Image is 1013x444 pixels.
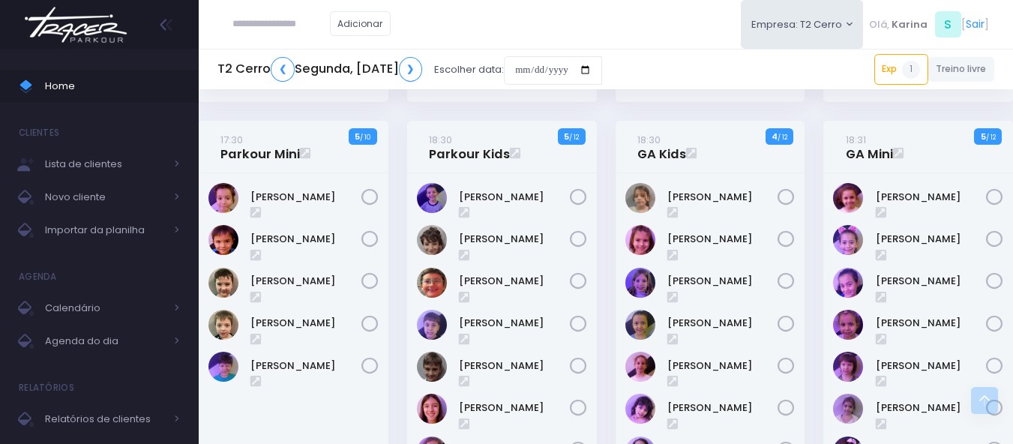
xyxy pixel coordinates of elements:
[966,16,985,32] a: Sair
[208,310,238,340] img: Victor Soldi Marques
[417,352,447,382] img: Pedro Moreno
[876,274,987,289] a: [PERSON_NAME]
[876,232,987,247] a: [PERSON_NAME]
[564,130,569,142] strong: 5
[869,17,889,32] span: Olá,
[846,132,893,162] a: 18:31GA Mini
[637,133,661,147] small: 18:30
[360,133,370,142] small: / 10
[459,232,570,247] a: [PERSON_NAME]
[459,358,570,373] a: [PERSON_NAME]
[625,352,655,382] img: Júlia Iervolino Pinheiro Ferreira
[625,394,655,424] img: Maia Enohata
[250,232,361,247] a: [PERSON_NAME]
[863,7,994,41] div: [ ]
[429,133,452,147] small: 18:30
[250,358,361,373] a: [PERSON_NAME]
[981,130,986,142] strong: 5
[833,268,863,298] img: Júlia Rojas Silveira
[45,331,165,351] span: Agenda do dia
[399,57,423,82] a: ❯
[250,190,361,205] a: [PERSON_NAME]
[208,183,238,213] img: Bernardo tiboni
[833,225,863,255] img: Joana rojas Silveira
[208,268,238,298] img: Rodrigo Soldi Marques
[217,57,422,82] h5: T2 Cerro Segunda, [DATE]
[330,11,391,36] a: Adicionar
[355,130,360,142] strong: 5
[208,225,238,255] img: Inácio Goulart Azevedo
[874,54,928,84] a: Exp1
[876,316,987,331] a: [PERSON_NAME]
[19,262,57,292] h4: Agenda
[417,183,447,213] img: Bernardo Vinciguerra
[625,225,655,255] img: Ayla ladeira Pupo
[667,190,778,205] a: [PERSON_NAME]
[45,220,165,240] span: Importar da planilha
[637,132,686,162] a: 18:30GA Kids
[459,316,570,331] a: [PERSON_NAME]
[625,268,655,298] img: Clara Queiroz Skliutas
[986,133,996,142] small: / 12
[833,310,863,340] img: Lara Castilho Farinelli
[667,358,778,373] a: [PERSON_NAME]
[667,400,778,415] a: [PERSON_NAME]
[876,190,987,205] a: [PERSON_NAME]
[417,394,447,424] img: Sofia Ladeira Pupo
[417,225,447,255] img: Gabriel Campiglia Scoz
[459,400,570,415] a: [PERSON_NAME]
[928,57,995,82] a: Treino livre
[778,133,787,142] small: / 12
[417,268,447,298] img: Gabriel bicca da costa
[45,76,180,96] span: Home
[935,11,961,37] span: S
[45,154,165,174] span: Lista de clientes
[667,274,778,289] a: [PERSON_NAME]
[772,130,778,142] strong: 4
[833,352,863,382] img: Laura Florindo Lanzilotti
[833,394,863,424] img: Manuela Diniz Estevão
[45,409,165,429] span: Relatórios de clientes
[667,232,778,247] a: [PERSON_NAME]
[271,57,295,82] a: ❮
[250,316,361,331] a: [PERSON_NAME]
[417,310,447,340] img: João Pedro de Arruda Camargo Kestener
[876,400,987,415] a: [PERSON_NAME]
[217,52,602,87] div: Escolher data:
[833,183,863,213] img: Alice Iervolino Pinheiro Ferreira
[19,118,59,148] h4: Clientes
[459,190,570,205] a: [PERSON_NAME]
[625,310,655,340] img: Isabel Silveira Chulam
[220,133,243,147] small: 17:30
[220,132,300,162] a: 17:30Parkour Mini
[625,183,655,213] img: Alice Camargo Silva
[250,274,361,289] a: [PERSON_NAME]
[19,373,74,403] h4: Relatórios
[569,133,579,142] small: / 12
[876,358,987,373] a: [PERSON_NAME]
[902,61,920,79] span: 1
[667,316,778,331] a: [PERSON_NAME]
[846,133,866,147] small: 18:31
[429,132,510,162] a: 18:30Parkour Kids
[45,187,165,207] span: Novo cliente
[892,17,928,32] span: Karina
[208,352,238,382] img: Zac Barboza Swenson
[45,298,165,318] span: Calendário
[459,274,570,289] a: [PERSON_NAME]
